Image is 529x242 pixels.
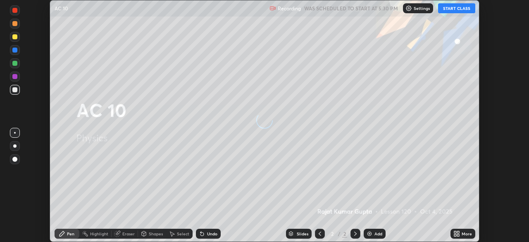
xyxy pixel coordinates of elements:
div: Select [177,232,189,236]
div: Highlight [90,232,108,236]
img: class-settings-icons [405,5,412,12]
p: Recording [278,5,301,12]
div: More [462,232,472,236]
img: add-slide-button [366,230,373,237]
p: Settings [414,6,430,10]
div: Undo [207,232,217,236]
p: AC 10 [55,5,68,12]
div: Slides [297,232,308,236]
div: Eraser [122,232,135,236]
div: 2 [342,230,347,237]
div: Pen [67,232,74,236]
div: / [338,231,341,236]
h5: WAS SCHEDULED TO START AT 5:30 PM [304,5,398,12]
div: Add [374,232,382,236]
img: recording.375f2c34.svg [269,5,276,12]
div: Shapes [149,232,163,236]
div: 2 [328,231,336,236]
button: START CLASS [438,3,475,13]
